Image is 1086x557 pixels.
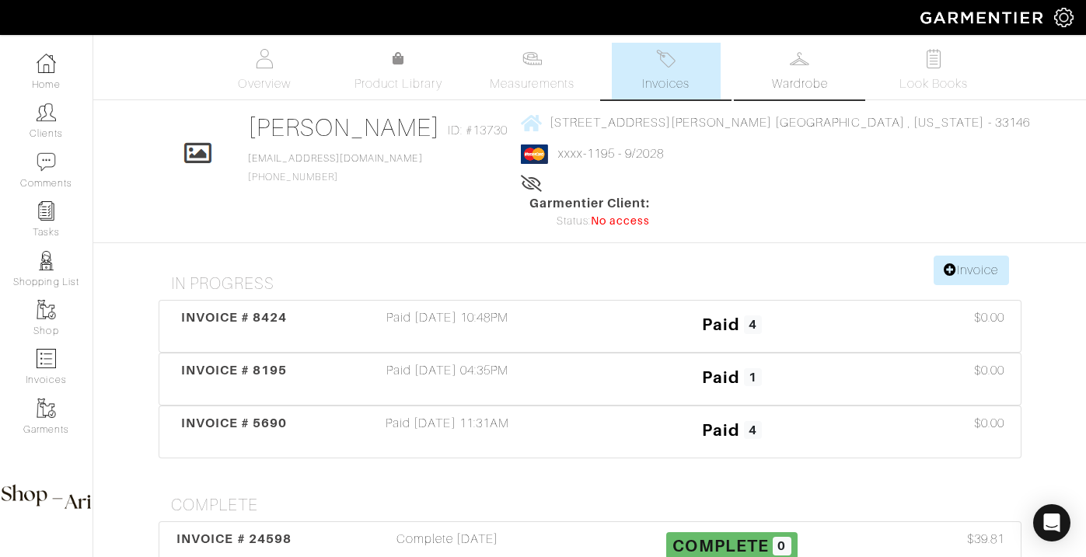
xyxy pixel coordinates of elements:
[746,43,854,99] a: Wardrobe
[306,414,590,450] div: Paid [DATE] 11:31AM
[490,75,574,93] span: Measurements
[974,361,1004,380] span: $0.00
[448,121,508,140] span: ID: #13730
[306,308,590,344] div: Paid [DATE] 10:48PM
[744,368,763,387] span: 1
[529,194,651,213] span: Garmentier Client:
[773,537,791,555] span: 0
[37,103,56,122] img: clients-icon-6bae9207a08558b7cb47a8932f037763ab4055f8c8b6bfacd5dc20c3e0201464.png
[37,399,56,418] img: garments-icon-b7da505a4dc4fd61783c78ac3ca0ef83fa9d6f193b1c9dc38574b1d14d53ca28.png
[656,49,676,68] img: orders-27d20c2124de7fd6de4e0e44c1d41de31381a507db9b33961299e4e07d508b8c.svg
[344,50,452,93] a: Product Library
[744,421,763,440] span: 4
[967,530,1004,548] span: $39.81
[306,361,590,397] div: Paid [DATE] 04:35PM
[181,363,288,378] span: INVOICE # 8195
[558,147,665,161] a: xxxx-1195 - 9/2028
[171,496,1021,515] h4: Complete
[744,315,763,334] span: 4
[550,116,1030,130] span: [STREET_ADDRESS][PERSON_NAME] [GEOGRAPHIC_DATA] , [US_STATE] - 33146
[37,201,56,221] img: reminder-icon-8004d30b9f0a5d33ae49ab947aed9ed385cf756f9e5892f1edd6e32f2345188e.png
[181,310,288,325] span: INVOICE # 8424
[913,4,1054,31] img: garmentier-logo-header-white-b43fb05a5012e4ada735d5af1a66efaba907eab6374d6393d1fbf88cb4ef424d.png
[790,49,809,68] img: wardrobe-487a4870c1b7c33e795ec22d11cfc2ed9d08956e64fb3008fe2437562e282088.svg
[702,315,740,334] span: Paid
[612,43,721,99] a: Invoices
[522,49,542,68] img: measurements-466bbee1fd09ba9460f595b01e5d73f9e2bff037440d3c8f018324cb6cdf7a4a.svg
[37,54,56,73] img: dashboard-icon-dbcd8f5a0b271acd01030246c82b418ddd0df26cd7fceb0bd07c9910d44c42f6.png
[529,213,651,230] div: Status:
[171,274,1021,294] h4: In Progress
[702,367,740,387] span: Paid
[248,113,440,141] a: [PERSON_NAME]
[37,300,56,319] img: garments-icon-b7da505a4dc4fd61783c78ac3ca0ef83fa9d6f193b1c9dc38574b1d14d53ca28.png
[974,308,1004,327] span: $0.00
[248,153,422,164] a: [EMAIL_ADDRESS][DOMAIN_NAME]
[37,152,56,172] img: comment-icon-a0a6a9ef722e966f86d9cbdc48e553b5cf19dbc54f86b18d962a5391bc8f6eb6.png
[255,49,274,68] img: basicinfo-40fd8af6dae0f16599ec9e87c0ef1c0a1fdea2edbe929e3d69a839185d80c458.svg
[176,531,292,546] span: INVOICE # 24598
[521,144,548,164] img: mastercard-2c98a0d54659f76b027c6839bea21931c3e23d06ea5b2b5660056f2e14d2f154.png
[37,349,56,368] img: orders-icon-0abe47150d42831381b5fb84f609e132dff9fe21cb692f30cb5eec754e2cba89.png
[477,43,587,99] a: Measurements
[37,251,56,270] img: stylists-icon-eb353228a002819b7ec25b43dbf5f0378dd9e0616d9560372ff212230b889e62.png
[159,353,1021,406] a: INVOICE # 8195 Paid [DATE] 04:35PM Paid 1 $0.00
[181,416,288,430] span: INVOICE # 5690
[642,75,690,93] span: Invoices
[672,536,768,555] span: Complete
[210,43,319,99] a: Overview
[772,75,828,93] span: Wardrobe
[1033,504,1070,541] div: Open Intercom Messenger
[899,75,969,93] span: Look Books
[879,43,988,99] a: Look Books
[974,414,1004,433] span: $0.00
[159,300,1021,353] a: INVOICE # 8424 Paid [DATE] 10:48PM Paid 4 $0.00
[354,75,442,93] span: Product Library
[924,49,943,68] img: todo-9ac3debb85659649dc8f770b8b6100bb5dab4b48dedcbae339e5042a72dfd3cc.svg
[521,113,1029,132] a: [STREET_ADDRESS][PERSON_NAME] [GEOGRAPHIC_DATA] , [US_STATE] - 33146
[238,75,290,93] span: Overview
[248,153,422,183] span: [PHONE_NUMBER]
[591,213,650,230] span: No access
[934,256,1008,285] a: Invoice
[1054,8,1074,27] img: gear-icon-white-bd11855cb880d31180b6d7d6211b90ccbf57a29d726f0c71d8c61bd08dd39cc2.png
[159,406,1021,458] a: INVOICE # 5690 Paid [DATE] 11:31AM Paid 4 $0.00
[702,420,740,440] span: Paid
